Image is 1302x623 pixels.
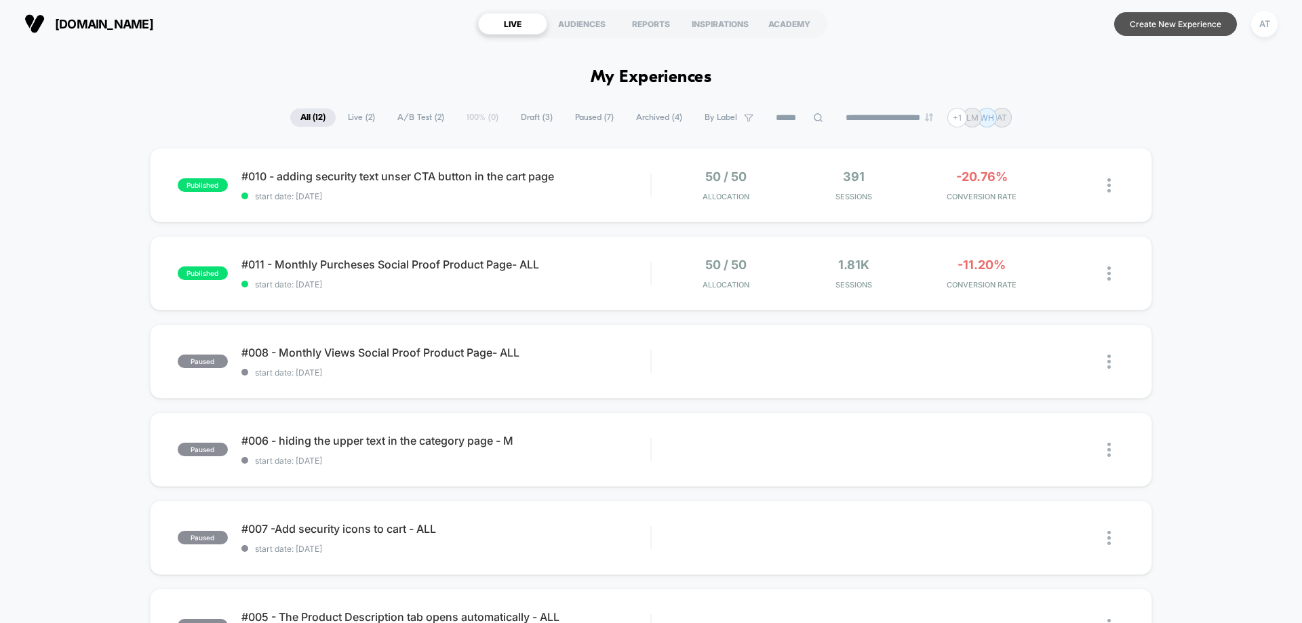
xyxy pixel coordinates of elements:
[1107,443,1111,457] img: close
[997,113,1007,123] p: AT
[705,113,737,123] span: By Label
[338,108,385,127] span: Live ( 2 )
[591,68,712,87] h1: My Experiences
[966,113,979,123] p: LM
[921,280,1042,289] span: CONVERSION RATE
[241,544,650,554] span: start date: [DATE]
[793,280,915,289] span: Sessions
[686,13,755,35] div: INSPIRATIONS
[1247,10,1282,38] button: AT
[755,13,824,35] div: ACADEMY
[241,346,650,359] span: #008 - Monthly Views Social Proof Product Page- ALL
[241,191,650,201] span: start date: [DATE]
[20,13,157,35] button: [DOMAIN_NAME]
[178,355,228,368] span: paused
[921,192,1042,201] span: CONVERSION RATE
[980,113,994,123] p: WH
[626,108,692,127] span: Archived ( 4 )
[241,258,650,271] span: #011 - Monthly Purcheses Social Proof Product Page- ALL
[947,108,967,127] div: + 1
[565,108,624,127] span: Paused ( 7 )
[241,169,650,183] span: #010 - adding security text unser CTA button in the cart page
[547,13,616,35] div: AUDIENCES
[241,522,650,536] span: #007 -Add security icons to cart - ALL
[178,178,228,192] span: published
[1107,531,1111,545] img: close
[703,192,749,201] span: Allocation
[616,13,686,35] div: REPORTS
[703,280,749,289] span: Allocation
[55,17,153,31] span: [DOMAIN_NAME]
[705,169,747,184] span: 50 / 50
[925,113,933,121] img: end
[1251,11,1278,37] div: AT
[511,108,563,127] span: Draft ( 3 )
[178,443,228,456] span: paused
[1107,178,1111,193] img: close
[838,258,869,272] span: 1.81k
[24,14,45,34] img: Visually logo
[843,169,865,184] span: 391
[478,13,547,35] div: LIVE
[290,108,336,127] span: All ( 12 )
[178,531,228,544] span: paused
[241,434,650,447] span: #006 - hiding the upper text in the category page - M
[1107,266,1111,281] img: close
[705,258,747,272] span: 50 / 50
[178,266,228,280] span: published
[1114,12,1237,36] button: Create New Experience
[387,108,454,127] span: A/B Test ( 2 )
[793,192,915,201] span: Sessions
[241,456,650,466] span: start date: [DATE]
[958,258,1006,272] span: -11.20%
[241,367,650,378] span: start date: [DATE]
[241,279,650,289] span: start date: [DATE]
[956,169,1008,184] span: -20.76%
[1107,355,1111,369] img: close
